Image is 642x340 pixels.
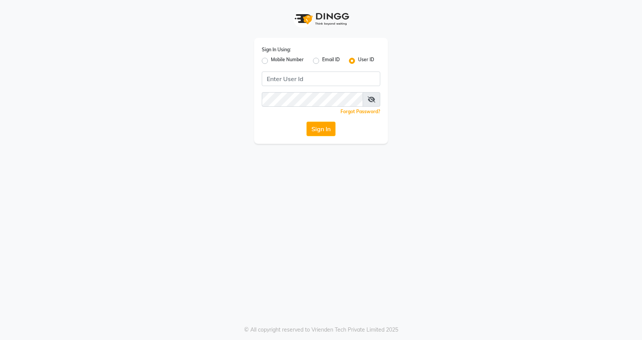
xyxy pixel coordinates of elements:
[358,56,374,65] label: User ID
[290,8,352,30] img: logo1.svg
[306,122,336,136] button: Sign In
[262,92,363,107] input: Username
[322,56,340,65] label: Email ID
[262,46,291,53] label: Sign In Using:
[340,109,380,114] a: Forgot Password?
[262,72,380,86] input: Username
[271,56,304,65] label: Mobile Number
